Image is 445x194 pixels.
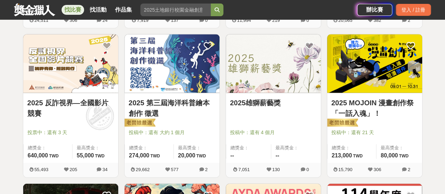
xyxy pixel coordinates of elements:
span: TWD [95,154,104,158]
span: 2 [205,167,208,172]
span: 投稿中：還有 4 個月 [230,129,317,136]
span: 7,051 [238,167,250,172]
span: 11,994 [237,18,251,23]
span: -- [275,152,279,158]
span: TWD [49,154,58,158]
span: 總獎金： [230,144,267,151]
span: 總獎金： [332,144,372,151]
span: 最高獎金： [381,144,418,151]
span: 2 [408,18,410,23]
span: TWD [353,154,362,158]
a: 2025 反詐視界—全國影片競賽 [27,98,114,119]
a: Cover Image [23,35,118,94]
a: 2025 MOJOIN 漫畫創作祭「一話入魂」！ [331,98,418,119]
span: 總獎金： [28,144,68,151]
a: 找活動 [87,5,109,15]
span: 24 [102,18,107,23]
a: Cover Image [125,35,220,94]
span: 0 [306,18,309,23]
div: 登入 / 註冊 [396,4,431,16]
img: Cover Image [125,35,220,93]
span: 213,000 [332,152,352,158]
a: Cover Image [226,35,321,94]
span: 205 [70,167,77,172]
span: 0 [205,18,208,23]
span: 55,493 [34,167,49,172]
a: 作品集 [112,5,135,15]
span: 80,000 [381,152,398,158]
span: 34 [102,167,107,172]
span: 274,000 [129,152,150,158]
span: 306 [374,167,381,172]
span: 投稿中：還有 21 天 [331,129,418,136]
span: 24,511 [34,18,49,23]
img: Cover Image [23,35,118,93]
span: 29,662 [136,167,150,172]
a: 辦比賽 [357,4,392,16]
img: 老闆娘嚴選 [123,118,155,128]
span: 577 [171,167,179,172]
span: 15,790 [338,167,352,172]
span: 640,000 [28,152,48,158]
span: 55,000 [77,152,94,158]
span: 219 [272,18,280,23]
a: 找比賽 [62,5,84,15]
span: 306 [70,18,77,23]
img: Cover Image [226,35,321,93]
span: 7,919 [137,18,148,23]
span: 投票中：還有 3 天 [27,129,114,136]
span: 137 [171,18,179,23]
input: 2025土地銀行校園金融創意挑戰賽：從你出發 開啟智慧金融新頁 [140,4,211,16]
span: 總獎金： [129,144,169,151]
span: 投稿中：還有 大約 1 個月 [129,129,215,136]
span: TWD [196,154,206,158]
span: 20,065 [338,18,352,23]
span: 最高獎金： [77,144,114,151]
img: 老闆娘嚴選 [326,118,358,128]
span: -- [230,152,234,158]
span: 0 [306,167,309,172]
span: TWD [150,154,160,158]
img: Cover Image [327,35,422,93]
a: 2025雄獅薪藝獎 [230,98,317,108]
span: 20,000 [178,152,195,158]
span: 130 [272,167,280,172]
span: 最高獎金： [178,144,215,151]
a: 2025 第三屆海洋科普繪本創作 徵選 [129,98,215,119]
a: Cover Image [327,35,422,94]
span: 2 [408,167,410,172]
span: TWD [399,154,408,158]
span: 最高獎金： [275,144,317,151]
span: 382 [374,18,381,23]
